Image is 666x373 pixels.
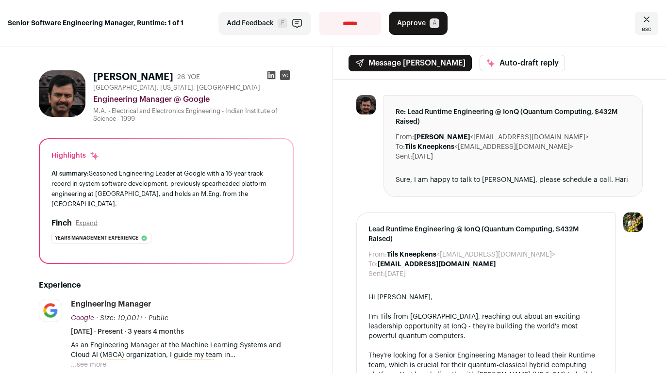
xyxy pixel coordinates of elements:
[405,142,573,152] dd: <[EMAIL_ADDRESS][DOMAIN_NAME]>
[218,12,311,35] button: Add Feedback F
[414,134,470,141] b: [PERSON_NAME]
[405,144,454,150] b: Tils Kneepkens
[349,55,472,71] button: Message [PERSON_NAME]
[93,70,173,84] h1: [PERSON_NAME]
[387,251,436,258] b: Tils Kneepkens
[8,18,183,28] strong: Senior Software Engineering Manager, Runtime: 1 of 1
[39,299,62,322] img: 8d2c6156afa7017e60e680d3937f8205e5697781b6c771928cb24e9df88505de.jpg
[396,132,414,142] dt: From:
[51,170,89,177] span: AI summary:
[149,315,168,322] span: Public
[397,18,426,28] span: Approve
[278,18,287,28] span: F
[93,94,294,105] div: Engineering Manager @ Google
[368,250,387,259] dt: From:
[96,315,143,322] span: · Size: 10,001+
[107,359,127,370] mark: Kernel
[145,313,147,323] span: ·
[177,72,200,82] div: 26 YOE
[39,279,294,291] h2: Experience
[389,12,448,35] button: Approve A
[178,359,214,370] mark: low latency
[368,225,603,244] span: Lead Runtime Engineering @ IonQ (Quantum Computing, $432M Raised)
[71,299,151,309] div: Engineering Manager
[480,55,565,71] button: Auto-draft reply
[635,12,658,35] a: Close
[396,175,631,185] div: Sure, I am happy to talk to [PERSON_NAME], please schedule a call. Hari
[396,142,405,152] dt: To:
[642,25,651,33] span: esc
[385,269,406,279] dd: [DATE]
[51,151,100,161] div: Highlights
[414,132,589,142] dd: <[EMAIL_ADDRESS][DOMAIN_NAME]>
[412,152,433,162] dd: [DATE]
[623,212,643,232] img: 6689865-medium_jpg
[387,250,555,259] dd: <[EMAIL_ADDRESS][DOMAIN_NAME]>
[356,95,376,114] img: a21c43062d1b0072a8a520b16eb4271e659c5cab4c2ecd4c3918d76bf57a3da4.jpg
[368,259,378,269] dt: To:
[396,152,412,162] dt: Sent:
[430,18,439,28] span: A
[93,107,294,123] div: M.A. - Electrical and Electronics Engineering - Indian Institute of Science - 1999
[368,292,603,302] div: Hi [PERSON_NAME],
[71,327,184,337] span: [DATE] - Present · 3 years 4 months
[39,70,85,117] img: a21c43062d1b0072a8a520b16eb4271e659c5cab4c2ecd4c3918d76bf57a3da4.jpg
[368,312,603,341] div: I'm Tils from [GEOGRAPHIC_DATA], reaching out about an exciting leadership opportunity at IonQ - ...
[396,107,631,127] span: Re: Lead Runtime Engineering @ IonQ (Quantum Computing, $432M Raised)
[71,360,106,370] button: ...see more
[51,168,281,210] div: Seasoned Engineering Leader at Google with a 16-year track record in system software development,...
[227,18,274,28] span: Add Feedback
[93,84,260,92] span: [GEOGRAPHIC_DATA], [US_STATE], [GEOGRAPHIC_DATA]
[71,341,294,360] p: As an Engineering Manager at the Machine Learning Systems and Cloud AI (MSCA) organization, I gui...
[378,261,496,268] b: [EMAIL_ADDRESS][DOMAIN_NAME]
[51,217,72,229] h2: Finch
[368,269,385,279] dt: Sent:
[76,219,98,227] button: Expand
[55,233,138,243] span: Years management experience
[71,315,94,322] span: Google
